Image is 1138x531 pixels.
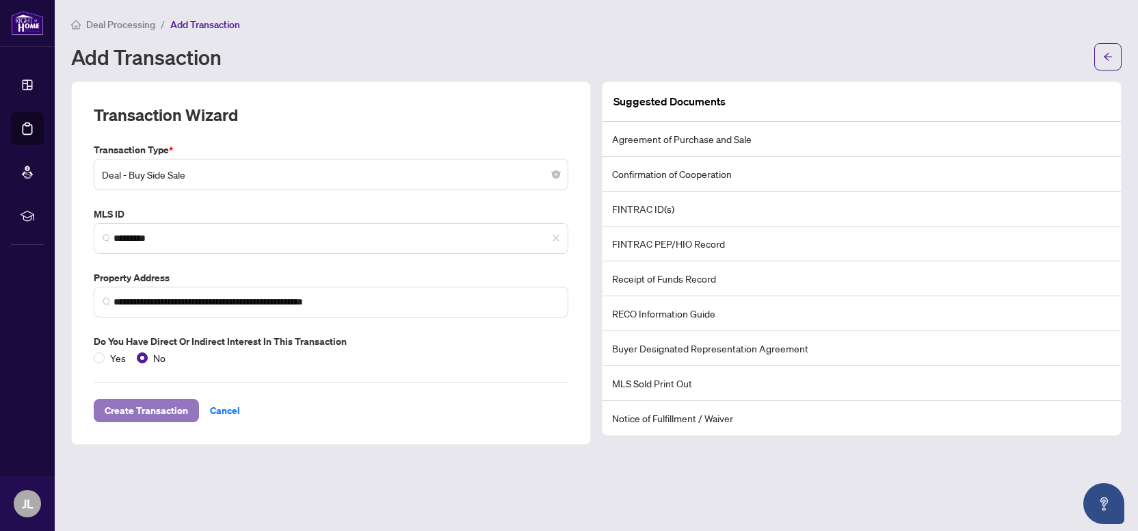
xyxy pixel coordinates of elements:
[105,400,188,422] span: Create Transaction
[86,18,155,31] span: Deal Processing
[71,46,222,68] h1: Add Transaction
[22,494,34,513] span: JL
[105,350,131,365] span: Yes
[552,170,560,179] span: close-circle
[603,192,1121,226] li: FINTRAC ID(s)
[103,298,111,306] img: search_icon
[603,366,1121,401] li: MLS Sold Print Out
[1083,483,1124,524] button: Open asap
[603,261,1121,296] li: Receipt of Funds Record
[1103,52,1113,62] span: arrow-left
[94,270,568,285] label: Property Address
[94,334,568,349] label: Do you have direct or indirect interest in this transaction
[148,350,171,365] span: No
[603,296,1121,331] li: RECO Information Guide
[103,234,111,242] img: search_icon
[603,401,1121,435] li: Notice of Fulfillment / Waiver
[161,16,165,32] li: /
[210,400,240,422] span: Cancel
[603,157,1121,192] li: Confirmation of Cooperation
[613,93,726,110] article: Suggested Documents
[199,399,251,422] button: Cancel
[11,10,44,36] img: logo
[94,142,568,157] label: Transaction Type
[94,399,199,422] button: Create Transaction
[71,20,81,29] span: home
[603,226,1121,261] li: FINTRAC PEP/HIO Record
[170,18,240,31] span: Add Transaction
[603,331,1121,366] li: Buyer Designated Representation Agreement
[552,234,560,242] span: close
[603,122,1121,157] li: Agreement of Purchase and Sale
[94,207,568,222] label: MLS ID
[102,161,560,187] span: Deal - Buy Side Sale
[94,104,238,126] h2: Transaction Wizard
